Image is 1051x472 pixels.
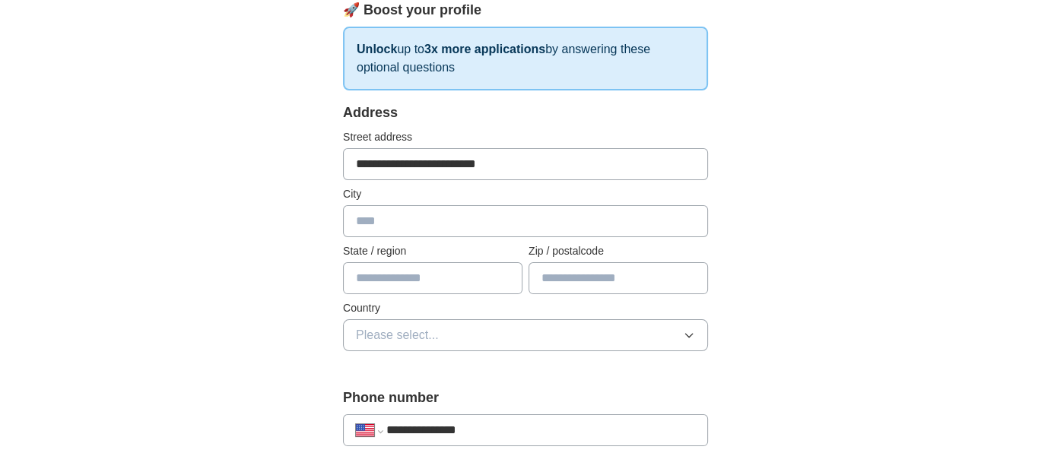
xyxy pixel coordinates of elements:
[424,43,545,55] strong: 3x more applications
[343,129,708,145] label: Street address
[343,243,522,259] label: State / region
[343,388,708,408] label: Phone number
[343,300,708,316] label: Country
[529,243,708,259] label: Zip / postalcode
[356,326,439,344] span: Please select...
[357,43,397,55] strong: Unlock
[343,103,708,123] div: Address
[343,186,708,202] label: City
[343,27,708,90] p: up to by answering these optional questions
[343,319,708,351] button: Please select...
